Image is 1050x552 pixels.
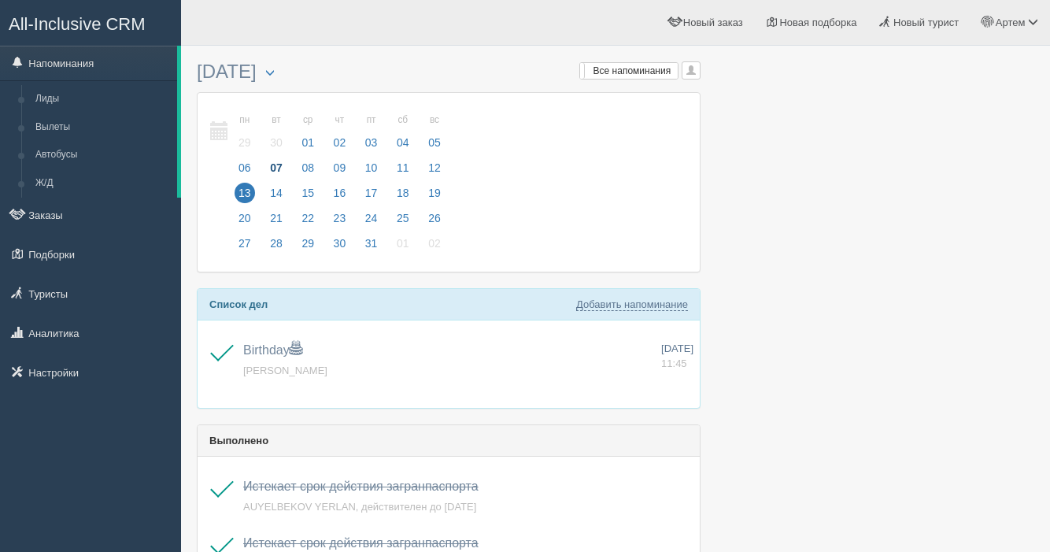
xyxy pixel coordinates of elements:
span: 27 [235,233,255,254]
span: 06 [235,157,255,178]
span: 02 [424,233,445,254]
span: 07 [266,157,287,178]
b: Список дел [209,298,268,310]
a: 18 [388,184,418,209]
span: 05 [424,132,445,153]
a: 29 [293,235,323,260]
span: 11 [393,157,413,178]
span: 25 [393,208,413,228]
span: 23 [330,208,350,228]
span: 30 [266,132,287,153]
small: пн [235,113,255,127]
span: 15 [298,183,318,203]
span: Артем [996,17,1026,28]
span: 20 [235,208,255,228]
a: 21 [261,209,291,235]
a: 31 [357,235,386,260]
span: 28 [266,233,287,254]
span: 10 [361,157,382,178]
a: 24 [357,209,386,235]
a: 13 [230,184,260,209]
span: All-Inclusive CRM [9,14,146,34]
span: 14 [266,183,287,203]
a: чт 02 [325,105,355,159]
span: 22 [298,208,318,228]
a: Истекает срок действия загранпаспорта [243,536,479,550]
a: вт 30 [261,105,291,159]
span: 12 [424,157,445,178]
span: 31 [361,233,382,254]
a: сб 04 [388,105,418,159]
span: 03 [361,132,382,153]
a: 02 [420,235,446,260]
a: 10 [357,159,386,184]
a: 09 [325,159,355,184]
a: Ж/Д [28,169,177,198]
span: Новый заказ [683,17,743,28]
span: Новый турист [893,17,959,28]
a: 17 [357,184,386,209]
span: 26 [424,208,445,228]
span: 21 [266,208,287,228]
a: 28 [261,235,291,260]
a: 16 [325,184,355,209]
a: 07 [261,159,291,184]
a: 08 [293,159,323,184]
a: пн 29 [230,105,260,159]
a: 01 [388,235,418,260]
span: [DATE] [661,343,693,354]
a: 30 [325,235,355,260]
a: 06 [230,159,260,184]
a: 15 [293,184,323,209]
a: 19 [420,184,446,209]
a: Автобусы [28,141,177,169]
a: вс 05 [420,105,446,159]
span: 19 [424,183,445,203]
span: 30 [330,233,350,254]
a: AUYELBEKOV YERLAN, действителен до [DATE] [243,501,476,513]
a: 14 [261,184,291,209]
span: 13 [235,183,255,203]
span: Новая подборка [779,17,856,28]
span: 01 [298,132,318,153]
a: Birthday [243,343,302,357]
a: 26 [420,209,446,235]
span: 16 [330,183,350,203]
a: Истекает срок действия загранпаспорта [243,480,479,493]
a: [DATE] 11:45 [661,342,693,371]
b: Выполнено [209,435,268,446]
small: ср [298,113,318,127]
a: 12 [420,159,446,184]
a: Вылеты [28,113,177,142]
span: 04 [393,132,413,153]
a: пт 03 [357,105,386,159]
span: 01 [393,233,413,254]
span: 08 [298,157,318,178]
a: 27 [230,235,260,260]
span: 29 [235,132,255,153]
span: 11:45 [661,358,687,369]
span: 18 [393,183,413,203]
a: 20 [230,209,260,235]
span: 24 [361,208,382,228]
a: Добавить напоминание [576,298,688,311]
a: ср 01 [293,105,323,159]
a: 22 [293,209,323,235]
a: All-Inclusive CRM [1,1,180,44]
small: чт [330,113,350,127]
span: 02 [330,132,350,153]
small: вс [424,113,445,127]
a: [PERSON_NAME] [243,365,327,376]
h3: [DATE] [197,61,701,84]
small: пт [361,113,382,127]
span: 09 [330,157,350,178]
small: сб [393,113,413,127]
span: 29 [298,233,318,254]
a: 25 [388,209,418,235]
small: вт [266,113,287,127]
a: 23 [325,209,355,235]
